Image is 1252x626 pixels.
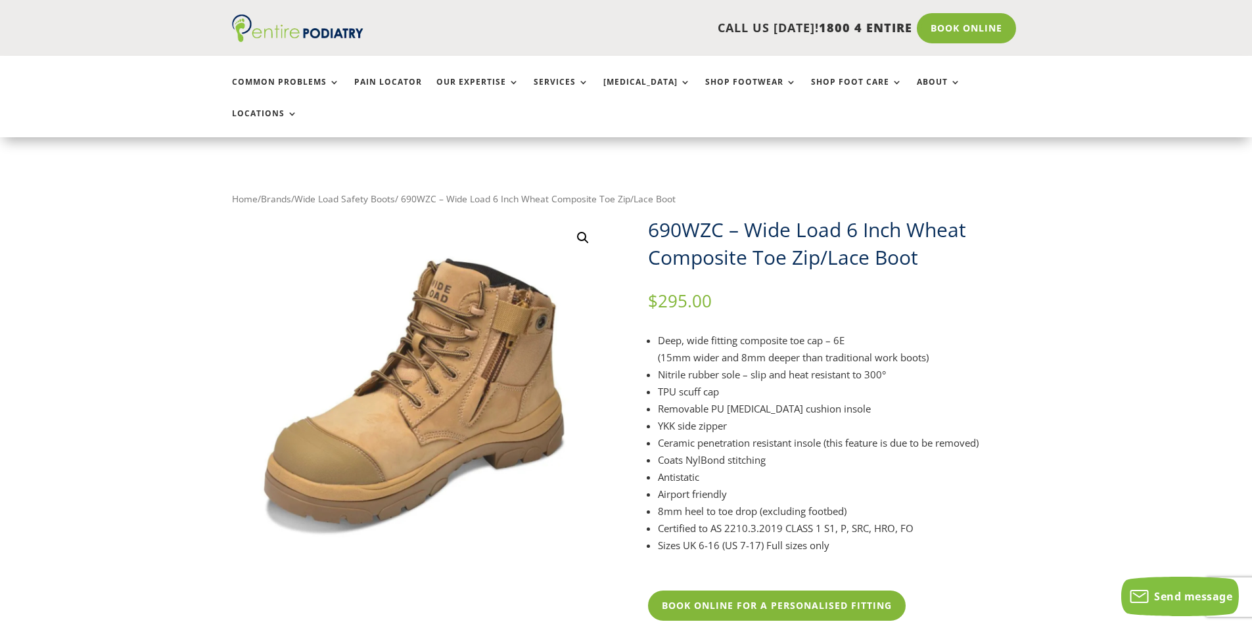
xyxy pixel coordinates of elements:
[1121,577,1239,616] button: Send message
[658,332,1021,366] li: Deep, wide fitting composite toe cap – 6E (15mm wider and 8mm deeper than traditional work boots)
[917,78,961,106] a: About
[603,78,691,106] a: [MEDICAL_DATA]
[414,20,912,37] p: CALL US [DATE]!
[571,226,595,250] a: View full-screen image gallery
[658,537,1021,554] li: Sizes UK 6-16 (US 7-17) Full sizes only
[232,109,298,137] a: Locations
[232,78,340,106] a: Common Problems
[294,192,395,205] a: Wide Load Safety Boots
[658,434,1021,451] li: Ceramic penetration resistant insole (this feature is due to be removed)
[261,192,291,205] a: Brands
[917,13,1016,43] a: Book Online
[232,32,363,45] a: Entire Podiatry
[658,400,1021,417] li: Removable PU [MEDICAL_DATA] cushion insole
[534,78,589,106] a: Services
[232,192,258,205] a: Home
[819,20,912,35] span: 1800 4 ENTIRE
[648,289,658,313] span: $
[705,78,797,106] a: Shop Footwear
[658,451,1021,468] li: Coats NylBond stitching
[658,520,1021,537] li: Certified to AS 2210.3.2019 CLASS 1 S1, P, SRC, HRO, FO
[658,485,1021,503] li: Airport friendly
[658,468,1021,485] li: Antistatic
[658,417,1021,434] li: YKK side zipper
[658,383,1021,400] li: TPU scuff cap
[436,78,519,106] a: Our Expertise
[648,289,712,313] bdi: 295.00
[648,216,1021,271] h1: 690WZC – Wide Load 6 Inch Wheat Composite Toe Zip/Lace Boot
[658,366,1021,383] li: Nitrile rubber sole – slip and heat resistant to 300°
[658,503,1021,520] li: 8mm heel to toe drop (excluding footbed)
[1154,589,1232,604] span: Send message
[648,591,906,621] a: Book Online For A Personalised Fitting
[811,78,902,106] a: Shop Foot Care
[354,78,422,106] a: Pain Locator
[232,14,363,42] img: logo (1)
[232,190,1021,208] nav: Breadcrumb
